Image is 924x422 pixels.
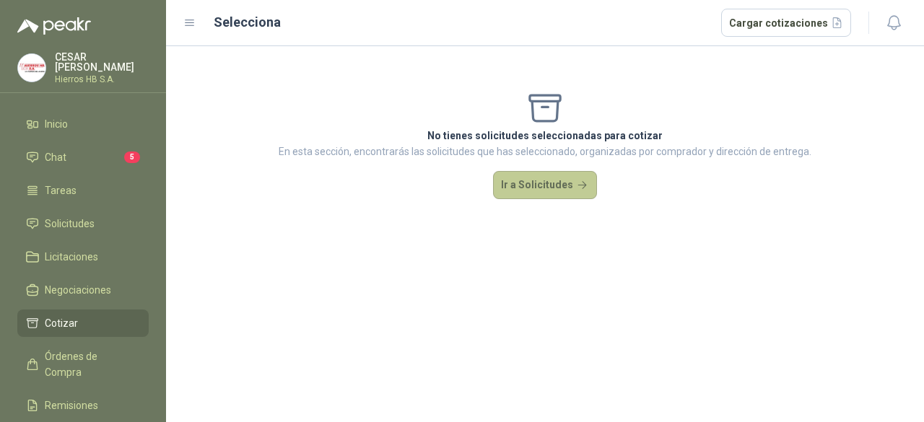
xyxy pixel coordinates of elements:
p: En esta sección, encontrarás las solicitudes que has seleccionado, organizadas por comprador y di... [279,144,811,159]
button: Ir a Solicitudes [493,171,597,200]
span: 5 [124,151,140,163]
a: Cotizar [17,309,149,337]
a: Solicitudes [17,210,149,237]
p: No tienes solicitudes seleccionadas para cotizar [279,128,811,144]
a: Negociaciones [17,276,149,304]
span: Chat [45,149,66,165]
a: Órdenes de Compra [17,343,149,386]
span: Licitaciones [45,249,98,265]
h2: Selecciona [214,12,281,32]
span: Negociaciones [45,282,111,298]
span: Remisiones [45,397,98,413]
a: Inicio [17,110,149,138]
img: Logo peakr [17,17,91,35]
img: Company Logo [18,54,45,82]
p: CESAR [PERSON_NAME] [55,52,149,72]
span: Órdenes de Compra [45,348,135,380]
span: Inicio [45,116,68,132]
a: Licitaciones [17,243,149,271]
button: Cargar cotizaciones [721,9,852,38]
span: Solicitudes [45,216,95,232]
a: Tareas [17,177,149,204]
a: Remisiones [17,392,149,419]
span: Tareas [45,183,77,198]
a: Chat5 [17,144,149,171]
p: Hierros HB S.A. [55,75,149,84]
span: Cotizar [45,315,78,331]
